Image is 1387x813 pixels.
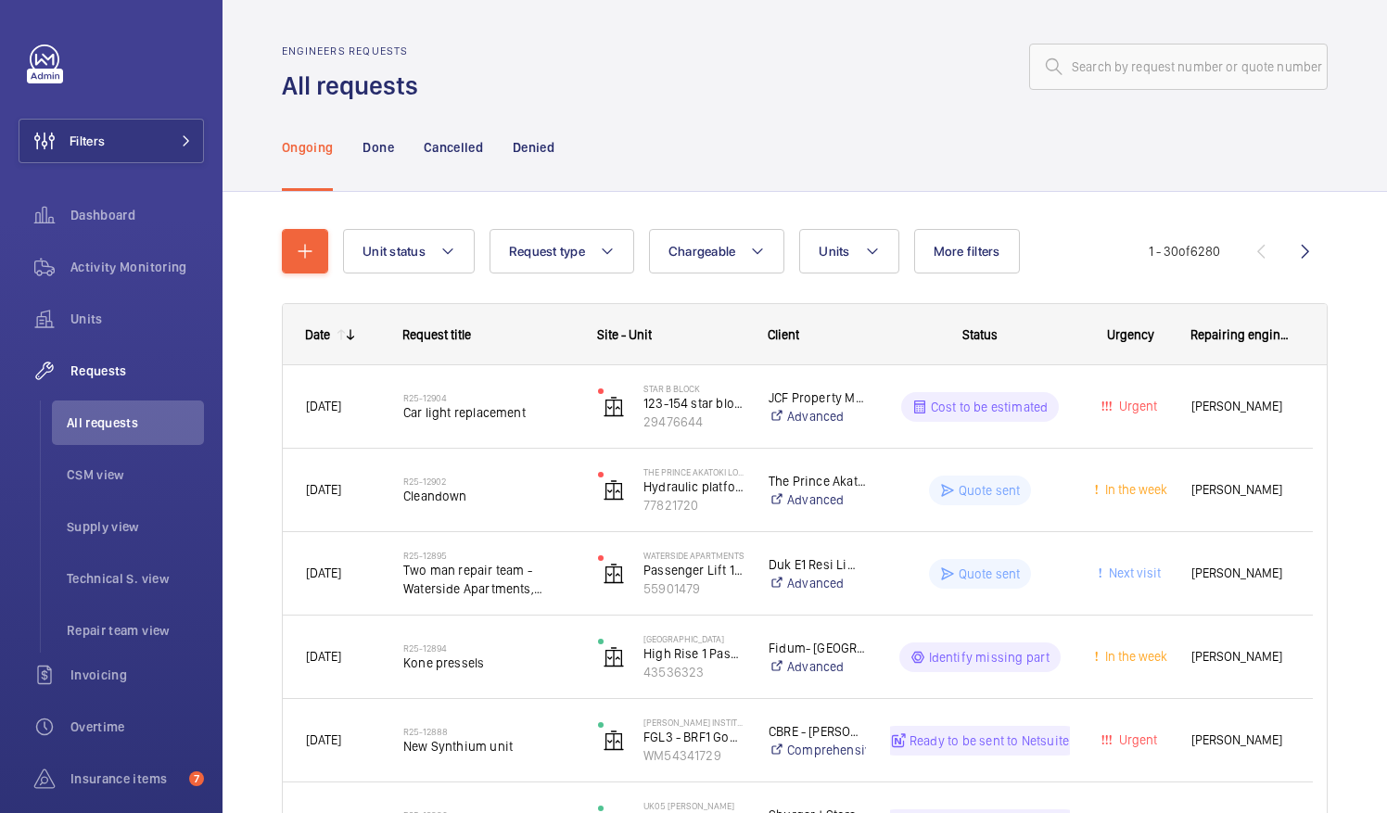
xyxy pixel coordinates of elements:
span: Filters [70,132,105,150]
button: Request type [490,229,634,273]
span: Insurance items [70,769,182,788]
img: elevator.svg [603,479,625,502]
span: Urgent [1115,399,1157,413]
h2: R25-12904 [403,392,574,403]
a: Advanced [769,657,866,676]
span: Kone pressels [403,654,574,672]
p: Ready to be sent to Netsuite [910,731,1069,750]
span: Two man repair team - Waterside Apartments, [GEOGRAPHIC_DATA] [403,561,574,598]
p: The Prince Akatoki London [643,466,744,477]
span: Status [962,327,998,342]
span: New Synthium unit [403,737,574,756]
span: All requests [67,413,204,432]
h1: All requests [282,69,429,103]
span: Chargeable [668,244,736,259]
span: [PERSON_NAME] [1191,730,1290,751]
span: 1 - 30 6280 [1149,245,1220,258]
span: Urgency [1107,327,1154,342]
p: Fidum- [GEOGRAPHIC_DATA] [769,639,866,657]
span: [DATE] [306,482,341,497]
img: elevator.svg [603,563,625,585]
p: 55901479 [643,579,744,598]
span: Urgent [1115,732,1157,747]
p: Waterside Apartments [643,550,744,561]
span: Activity Monitoring [70,258,204,276]
span: [DATE] [306,399,341,413]
span: Cleandown [403,487,574,505]
span: Invoicing [70,666,204,684]
a: Advanced [769,574,866,592]
p: [GEOGRAPHIC_DATA] [643,633,744,644]
p: The Prince Akatoki London [769,472,866,490]
p: Denied [513,138,554,157]
span: Repair team view [67,621,204,640]
button: Unit status [343,229,475,273]
button: More filters [914,229,1020,273]
p: Passenger Lift 1 montague [643,561,744,579]
p: Quote sent [959,481,1021,500]
p: [PERSON_NAME] Institute [643,717,744,728]
p: 77821720 [643,496,744,514]
span: [PERSON_NAME] [1191,396,1290,417]
a: Advanced [769,407,866,426]
span: Repairing engineer [1190,327,1291,342]
p: Ongoing [282,138,333,157]
p: Identify missing part [929,648,1050,667]
p: Cost to be estimated [931,398,1049,416]
p: 123-154 star block B passenger [643,394,744,413]
span: In the week [1101,649,1167,664]
button: Chargeable [649,229,785,273]
p: Done [363,138,393,157]
span: More filters [934,244,1000,259]
p: High Rise 1 Passenger Lift [643,644,744,663]
h2: R25-12902 [403,476,574,487]
span: Dashboard [70,206,204,224]
a: Comprehensive [769,741,866,759]
span: [PERSON_NAME] [1191,563,1290,584]
img: elevator.svg [603,730,625,752]
span: Requests [70,362,204,380]
span: [DATE] [306,732,341,747]
p: Hydraulic platform lift [643,477,744,496]
h2: R25-12888 [403,726,574,737]
span: Unit status [363,244,426,259]
div: Date [305,327,330,342]
span: Request title [402,327,471,342]
span: Request type [509,244,585,259]
span: [DATE] [306,649,341,664]
span: Next visit [1105,565,1161,580]
p: 29476644 [643,413,744,431]
span: Technical S. view [67,569,204,588]
span: Overtime [70,718,204,736]
p: CBRE - [PERSON_NAME] [769,722,866,741]
input: Search by request number or quote number [1029,44,1328,90]
span: Units [819,244,849,259]
button: Filters [19,119,204,163]
p: UK05 [PERSON_NAME] [643,800,744,811]
p: 43536323 [643,663,744,681]
p: FGL3 - BRF1 Goods Lift L/H [643,728,744,746]
span: CSM view [67,465,204,484]
span: [PERSON_NAME] [1191,479,1290,501]
img: elevator.svg [603,646,625,668]
span: Car light replacement [403,403,574,422]
p: Quote sent [959,565,1021,583]
span: [DATE] [306,565,341,580]
h2: Engineers requests [282,44,429,57]
p: Star B Block [643,383,744,394]
h2: R25-12894 [403,642,574,654]
p: WM54341729 [643,746,744,765]
a: Advanced [769,490,866,509]
img: elevator.svg [603,396,625,418]
p: Cancelled [424,138,483,157]
p: Duk E1 Resi Limited and Duke E2 Resi Limited - Waterside Apartments [769,555,866,574]
button: Units [799,229,898,273]
p: JCF Property Management - [GEOGRAPHIC_DATA] [769,388,866,407]
span: Site - Unit [597,327,652,342]
h2: R25-12895 [403,550,574,561]
span: Supply view [67,517,204,536]
span: 7 [189,771,204,786]
span: Client [768,327,799,342]
span: Units [70,310,204,328]
span: In the week [1101,482,1167,497]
